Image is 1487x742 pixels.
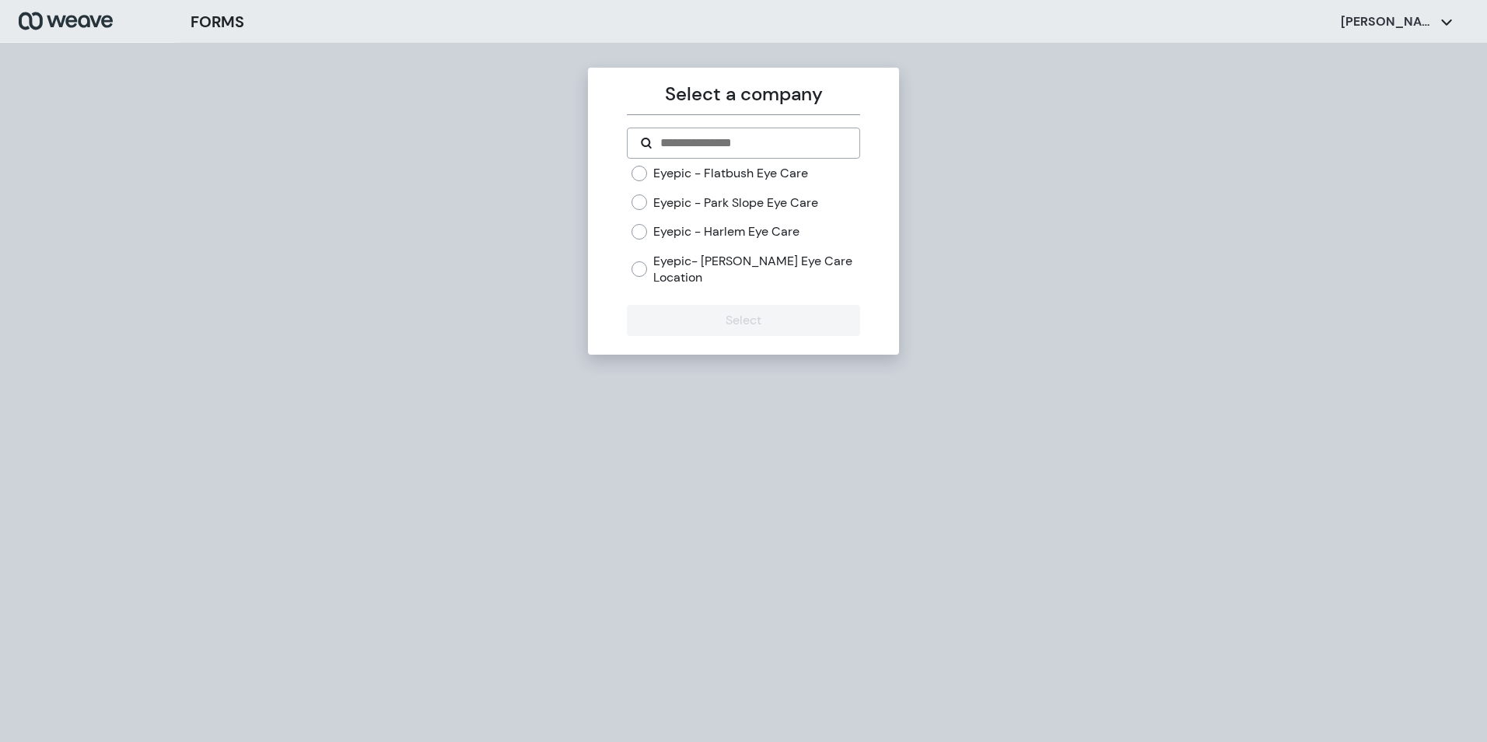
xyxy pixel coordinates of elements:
[659,134,846,152] input: Search
[627,305,859,336] button: Select
[1341,13,1434,30] p: [PERSON_NAME]
[191,10,244,33] h3: FORMS
[653,165,808,182] label: Eyepic - Flatbush Eye Care
[627,80,859,108] p: Select a company
[653,223,799,240] label: Eyepic - Harlem Eye Care
[653,253,859,286] label: Eyepic- [PERSON_NAME] Eye Care Location
[653,194,818,212] label: Eyepic - Park Slope Eye Care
